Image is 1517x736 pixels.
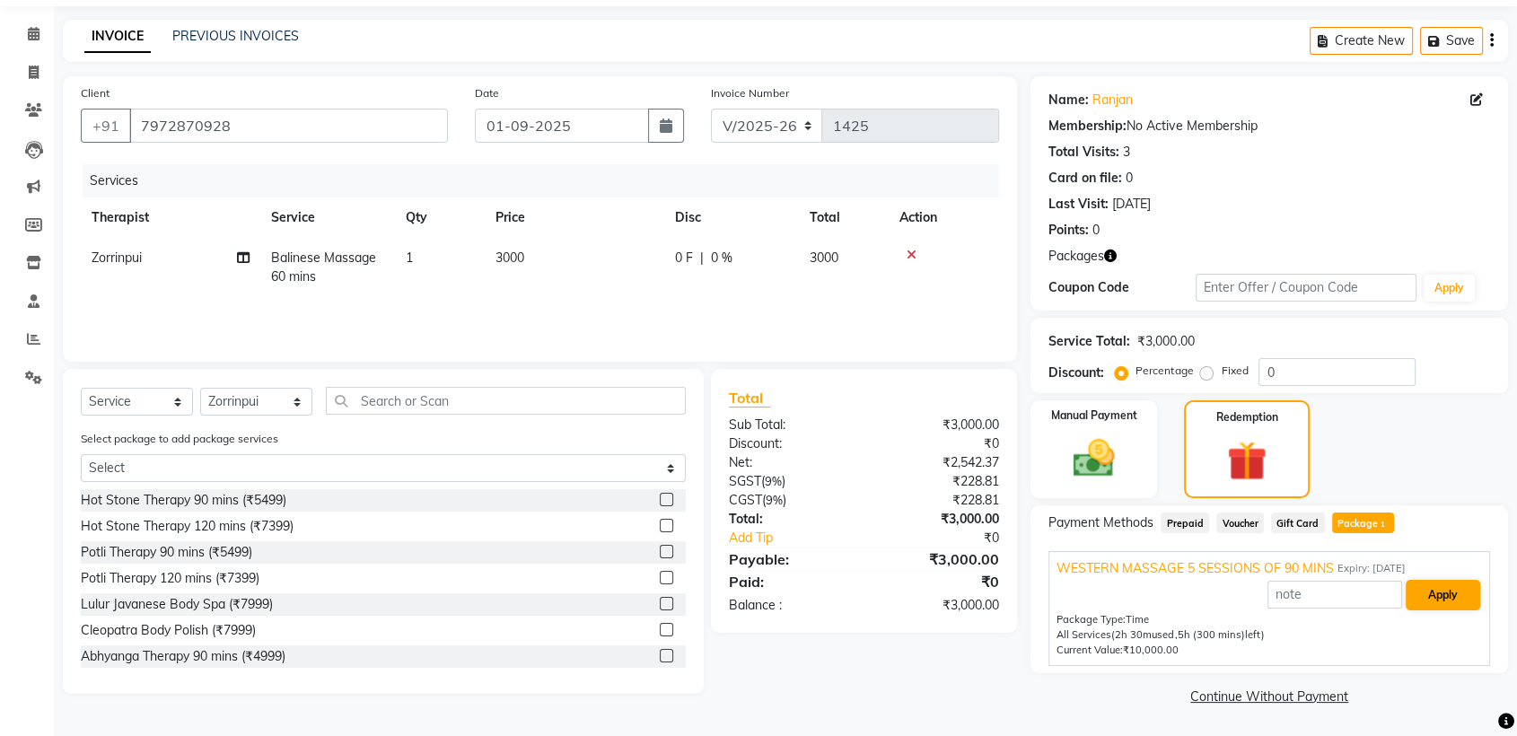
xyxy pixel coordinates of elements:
[271,250,376,285] span: Balinese Massage 60 mins
[395,197,485,238] th: Qty
[1271,513,1325,533] span: Gift Card
[84,21,151,53] a: INVOICE
[81,543,252,562] div: Potli Therapy 90 mins (₹5499)
[1034,688,1504,706] a: Continue Without Payment
[1161,513,1209,533] span: Prepaid
[711,85,789,101] label: Invoice Number
[406,250,413,266] span: 1
[715,510,864,529] div: Total:
[1048,143,1119,162] div: Total Visits:
[766,493,783,507] span: 9%
[172,28,299,44] a: PREVIOUS INVOICES
[675,249,693,267] span: 0 F
[129,109,448,143] input: Search by Name/Mobile/Email/Code
[1123,143,1130,162] div: 3
[664,197,799,238] th: Disc
[1424,275,1475,302] button: Apply
[81,491,286,510] div: Hot Stone Therapy 90 mins (₹5499)
[81,197,260,238] th: Therapist
[1332,513,1394,533] span: Package
[1092,91,1133,110] a: Ranjan
[1221,363,1248,379] label: Fixed
[715,434,864,453] div: Discount:
[81,431,278,447] label: Select package to add package services
[864,491,1013,510] div: ₹228.81
[1177,628,1244,641] span: 5h (300 mins)
[1048,247,1104,266] span: Packages
[1057,613,1126,626] span: Package Type:
[715,453,864,472] div: Net:
[715,491,864,510] div: ( )
[864,548,1013,570] div: ₹3,000.00
[1216,513,1264,533] span: Voucher
[864,434,1013,453] div: ₹0
[700,249,704,267] span: |
[260,197,395,238] th: Service
[1123,644,1179,656] span: ₹10,000.00
[1126,169,1133,188] div: 0
[715,529,889,548] a: Add Tip
[92,250,142,266] span: Zorrinpui
[81,85,110,101] label: Client
[81,621,256,640] div: Cleopatra Body Polish (₹7999)
[1267,581,1402,609] input: note
[1048,91,1089,110] div: Name:
[864,510,1013,529] div: ₹3,000.00
[81,517,294,536] div: Hot Stone Therapy 120 mins (₹7399)
[715,596,864,615] div: Balance :
[864,472,1013,491] div: ₹228.81
[81,569,259,588] div: Potli Therapy 120 mins (₹7399)
[715,571,864,592] div: Paid:
[1214,436,1279,486] img: _gift.svg
[81,595,273,614] div: Lulur Javanese Body Spa (₹7999)
[1378,520,1388,530] span: 1
[1048,364,1104,382] div: Discount:
[864,453,1013,472] div: ₹2,542.37
[1337,561,1405,576] span: Expiry: [DATE]
[1111,628,1152,641] span: (2h 30m
[1048,195,1109,214] div: Last Visit:
[1310,27,1413,55] button: Create New
[1048,169,1122,188] div: Card on file:
[864,571,1013,592] div: ₹0
[1057,559,1333,578] span: WESTERN MASSAGE 5 SESSIONS OF 90 MINS
[1048,278,1196,297] div: Coupon Code
[1048,513,1153,532] span: Payment Methods
[326,387,686,415] input: Search or Scan
[81,647,285,666] div: Abhyanga Therapy 90 mins (₹4999)
[1126,613,1149,626] span: Time
[1048,221,1089,240] div: Points:
[1057,644,1123,656] span: Current Value:
[1196,274,1416,302] input: Enter Offer / Coupon Code
[1406,580,1480,610] button: Apply
[889,197,999,238] th: Action
[1057,628,1111,641] span: All Services
[765,474,782,488] span: 9%
[495,250,524,266] span: 3000
[1051,407,1137,424] label: Manual Payment
[83,164,1013,197] div: Services
[711,249,732,267] span: 0 %
[1048,117,1127,136] div: Membership:
[864,596,1013,615] div: ₹3,000.00
[1136,363,1193,379] label: Percentage
[889,529,1013,548] div: ₹0
[485,197,664,238] th: Price
[864,416,1013,434] div: ₹3,000.00
[1092,221,1100,240] div: 0
[1215,409,1277,425] label: Redemption
[81,109,131,143] button: +91
[715,416,864,434] div: Sub Total:
[1060,434,1127,482] img: _cash.svg
[715,472,864,491] div: ( )
[1137,332,1194,351] div: ₹3,000.00
[729,389,770,407] span: Total
[475,85,499,101] label: Date
[729,473,761,489] span: SGST
[715,548,864,570] div: Payable:
[799,197,889,238] th: Total
[1112,195,1151,214] div: [DATE]
[1048,117,1490,136] div: No Active Membership
[1048,332,1130,351] div: Service Total:
[729,492,762,508] span: CGST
